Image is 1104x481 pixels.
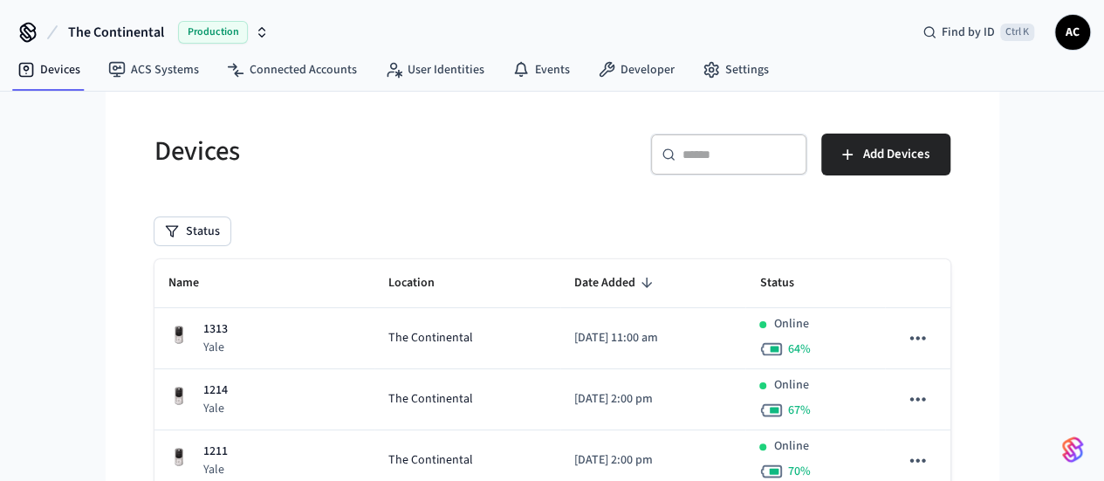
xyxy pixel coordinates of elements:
span: Name [168,270,222,297]
span: Production [178,21,248,44]
span: Add Devices [863,143,929,166]
span: AC [1057,17,1088,48]
a: Events [498,54,584,86]
p: [DATE] 11:00 am [574,329,732,347]
button: Status [154,217,230,245]
img: Yale Assure Touchscreen Wifi Smart Lock, Satin Nickel, Front [168,386,189,407]
img: SeamLogoGradient.69752ec5.svg [1062,436,1083,464]
a: Connected Accounts [213,54,371,86]
span: Ctrl K [1000,24,1034,41]
p: 1313 [203,320,228,339]
span: 64 % [787,340,810,358]
p: Yale [203,339,228,356]
a: Settings [689,54,783,86]
img: Yale Assure Touchscreen Wifi Smart Lock, Satin Nickel, Front [168,325,189,346]
span: Status [759,270,816,297]
p: [DATE] 2:00 pm [574,451,732,470]
span: Location [388,270,457,297]
button: AC [1055,15,1090,50]
span: The Continental [388,451,473,470]
a: ACS Systems [94,54,213,86]
p: 1211 [203,443,228,461]
button: Add Devices [821,134,950,175]
p: Online [773,437,808,456]
span: 70 % [787,463,810,480]
p: Online [773,315,808,333]
h5: Devices [154,134,542,169]
p: Online [773,376,808,395]
span: Find by ID [942,24,995,41]
span: The Continental [388,329,473,347]
p: Yale [203,400,228,417]
span: The Continental [388,390,473,409]
a: Devices [3,54,94,86]
span: The Continental [68,22,164,43]
p: 1214 [203,381,228,400]
p: Yale [203,461,228,478]
p: [DATE] 2:00 pm [574,390,732,409]
div: Find by IDCtrl K [909,17,1048,48]
img: Yale Assure Touchscreen Wifi Smart Lock, Satin Nickel, Front [168,447,189,468]
a: User Identities [371,54,498,86]
span: Date Added [574,270,658,297]
a: Developer [584,54,689,86]
span: 67 % [787,402,810,419]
